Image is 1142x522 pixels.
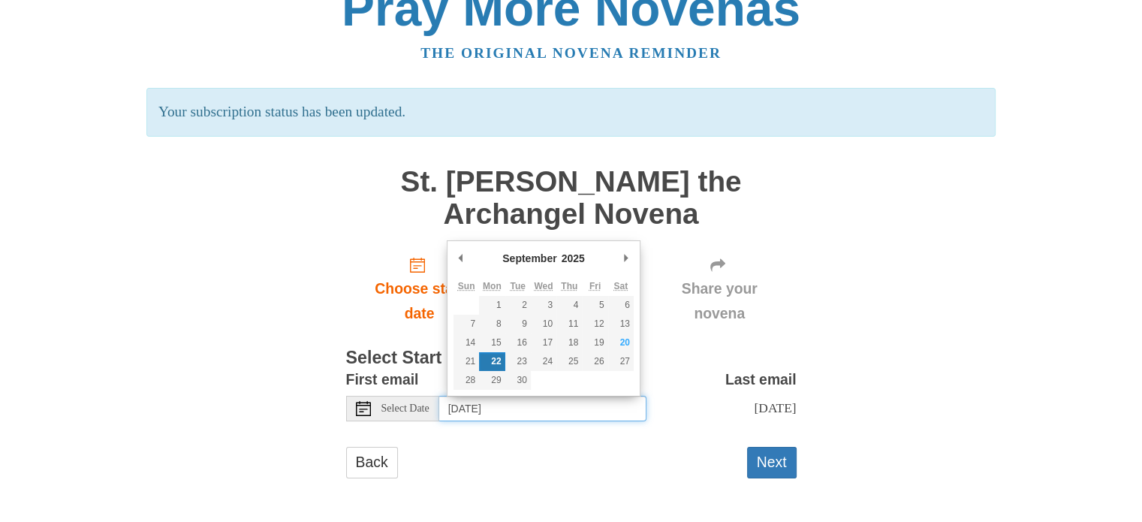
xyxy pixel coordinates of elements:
[346,245,493,334] a: Choose start date
[505,333,531,352] button: 16
[505,296,531,315] button: 2
[453,352,479,371] button: 21
[561,281,577,291] abbr: Thursday
[531,333,556,352] button: 17
[619,247,634,270] button: Next Month
[556,296,582,315] button: 4
[725,367,797,392] label: Last email
[346,447,398,478] a: Back
[608,352,634,371] button: 27
[556,352,582,371] button: 25
[453,247,469,270] button: Previous Month
[479,371,505,390] button: 29
[582,315,607,333] button: 12
[146,88,996,137] p: Your subscription status has been updated.
[608,315,634,333] button: 13
[479,352,505,371] button: 22
[510,281,525,291] abbr: Tuesday
[479,333,505,352] button: 15
[479,296,505,315] button: 1
[531,315,556,333] button: 10
[346,367,419,392] label: First email
[608,333,634,352] button: 20
[361,276,478,326] span: Choose start date
[453,333,479,352] button: 14
[479,315,505,333] button: 8
[483,281,502,291] abbr: Monday
[754,400,796,415] span: [DATE]
[589,281,601,291] abbr: Friday
[608,296,634,315] button: 6
[613,281,628,291] abbr: Saturday
[556,333,582,352] button: 18
[505,315,531,333] button: 9
[531,296,556,315] button: 3
[505,371,531,390] button: 30
[439,396,646,421] input: Use the arrow keys to pick a date
[346,349,797,368] h3: Select Start Date
[582,296,607,315] button: 5
[643,245,797,334] div: Click "Next" to confirm your start date first.
[531,352,556,371] button: 24
[420,45,722,61] a: The original novena reminder
[453,315,479,333] button: 7
[534,281,553,291] abbr: Wednesday
[381,403,429,414] span: Select Date
[453,371,479,390] button: 28
[582,352,607,371] button: 26
[582,333,607,352] button: 19
[458,281,475,291] abbr: Sunday
[346,166,797,230] h1: St. [PERSON_NAME] the Archangel Novena
[747,447,797,478] button: Next
[556,315,582,333] button: 11
[559,247,587,270] div: 2025
[505,352,531,371] button: 23
[500,247,559,270] div: September
[658,276,782,326] span: Share your novena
